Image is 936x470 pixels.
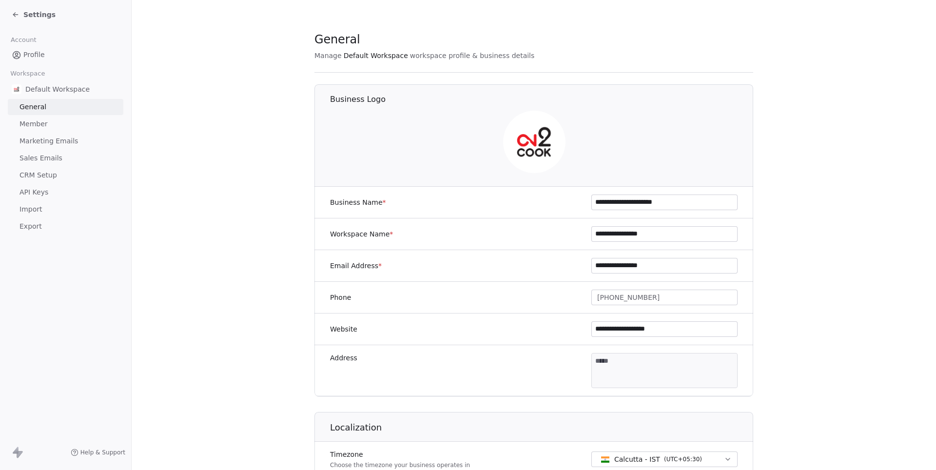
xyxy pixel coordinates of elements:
a: Member [8,116,123,132]
a: Settings [12,10,56,20]
label: Phone [330,293,351,302]
span: ( UTC+05:30 ) [664,455,702,464]
span: General [19,102,46,112]
span: Sales Emails [19,153,62,163]
span: Calcutta - IST [614,454,660,464]
a: General [8,99,123,115]
label: Timezone [330,450,470,459]
a: Marketing Emails [8,133,123,149]
span: Settings [23,10,56,20]
span: Manage [314,51,342,60]
a: Profile [8,47,123,63]
label: Workspace Name [330,229,393,239]
span: Import [19,204,42,215]
span: workspace profile & business details [410,51,535,60]
a: Import [8,201,123,217]
span: CRM Setup [19,170,57,180]
span: Default Workspace [344,51,408,60]
label: Website [330,324,357,334]
span: Default Workspace [25,84,90,94]
a: CRM Setup [8,167,123,183]
span: API Keys [19,187,48,197]
a: API Keys [8,184,123,200]
a: Help & Support [71,449,125,456]
a: Sales Emails [8,150,123,166]
span: [PHONE_NUMBER] [597,293,660,303]
span: Workspace [6,66,49,81]
span: Account [6,33,40,47]
img: on2cook%20logo-04%20copy.jpg [12,84,21,94]
p: Choose the timezone your business operates in [330,461,470,469]
h1: Business Logo [330,94,754,105]
span: Export [19,221,42,232]
span: Help & Support [80,449,125,456]
button: [PHONE_NUMBER] [591,290,738,305]
label: Email Address [330,261,382,271]
span: Member [19,119,48,129]
button: Calcutta - IST(UTC+05:30) [591,451,738,467]
span: General [314,32,360,47]
span: Profile [23,50,45,60]
h1: Localization [330,422,754,433]
img: on2cook%20logo-04%20copy.jpg [503,111,565,173]
span: Marketing Emails [19,136,78,146]
a: Export [8,218,123,235]
label: Address [330,353,357,363]
label: Business Name [330,197,386,207]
